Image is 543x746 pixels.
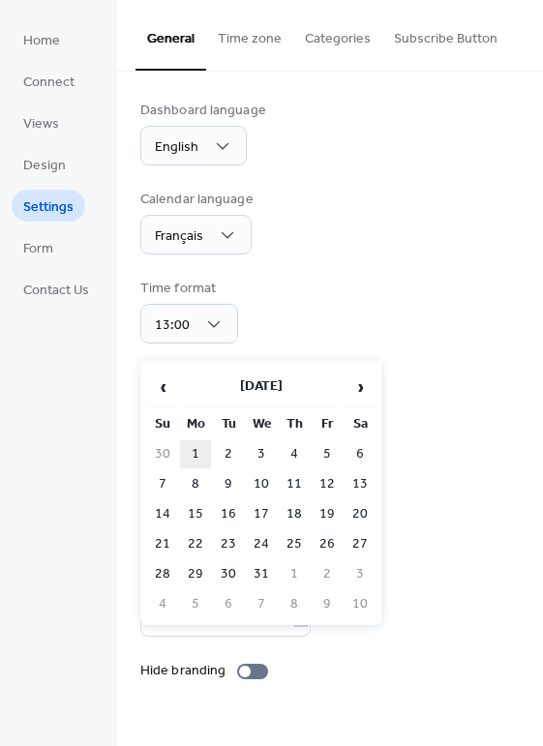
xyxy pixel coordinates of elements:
td: 5 [312,440,343,468]
td: 14 [147,500,178,528]
td: 3 [345,560,376,588]
a: Settings [12,190,85,222]
td: 6 [213,590,244,618]
td: 13 [345,470,376,498]
td: 23 [213,530,244,558]
span: Design [23,156,66,176]
span: Contact Us [23,281,89,301]
td: 8 [180,470,211,498]
span: Connect [23,73,75,93]
td: 31 [246,560,277,588]
td: 3 [246,440,277,468]
a: Views [12,106,71,138]
td: 10 [345,590,376,618]
div: Time format [140,279,234,299]
span: English [155,134,198,161]
span: Settings [23,197,74,218]
td: 19 [312,500,343,528]
span: Français [155,224,203,250]
th: Fr [312,410,343,438]
td: 1 [279,560,310,588]
td: 11 [279,470,310,498]
span: ‹ [148,368,177,406]
a: Form [12,231,65,263]
td: 2 [312,560,343,588]
td: 16 [213,500,244,528]
a: Home [12,23,72,55]
td: 30 [213,560,244,588]
a: Connect [12,65,86,97]
div: Calendar language [140,190,254,210]
td: 10 [246,470,277,498]
th: Mo [180,410,211,438]
td: 4 [279,440,310,468]
td: 15 [180,500,211,528]
td: 25 [279,530,310,558]
td: 9 [312,590,343,618]
a: Contact Us [12,273,101,305]
td: 29 [180,560,211,588]
td: 24 [246,530,277,558]
td: 12 [312,470,343,498]
span: Home [23,31,60,51]
th: [DATE] [180,367,343,408]
td: 7 [246,590,277,618]
span: › [346,368,375,406]
td: 9 [213,470,244,498]
td: 6 [345,440,376,468]
a: Design [12,148,77,180]
td: 20 [345,500,376,528]
td: 2 [213,440,244,468]
th: Sa [345,410,376,438]
span: Views [23,114,59,134]
td: 18 [279,500,310,528]
td: 5 [180,590,211,618]
td: 27 [345,530,376,558]
td: 22 [180,530,211,558]
span: 13:00 [155,313,190,339]
td: 1 [180,440,211,468]
div: Dashboard language [140,101,266,121]
td: 26 [312,530,343,558]
th: Tu [213,410,244,438]
td: 30 [147,440,178,468]
span: Form [23,239,53,259]
td: 17 [246,500,277,528]
th: Su [147,410,178,438]
td: 21 [147,530,178,558]
td: 4 [147,590,178,618]
th: We [246,410,277,438]
td: 8 [279,590,310,618]
th: Th [279,410,310,438]
td: 28 [147,560,178,588]
div: Hide branding [140,661,226,681]
td: 7 [147,470,178,498]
